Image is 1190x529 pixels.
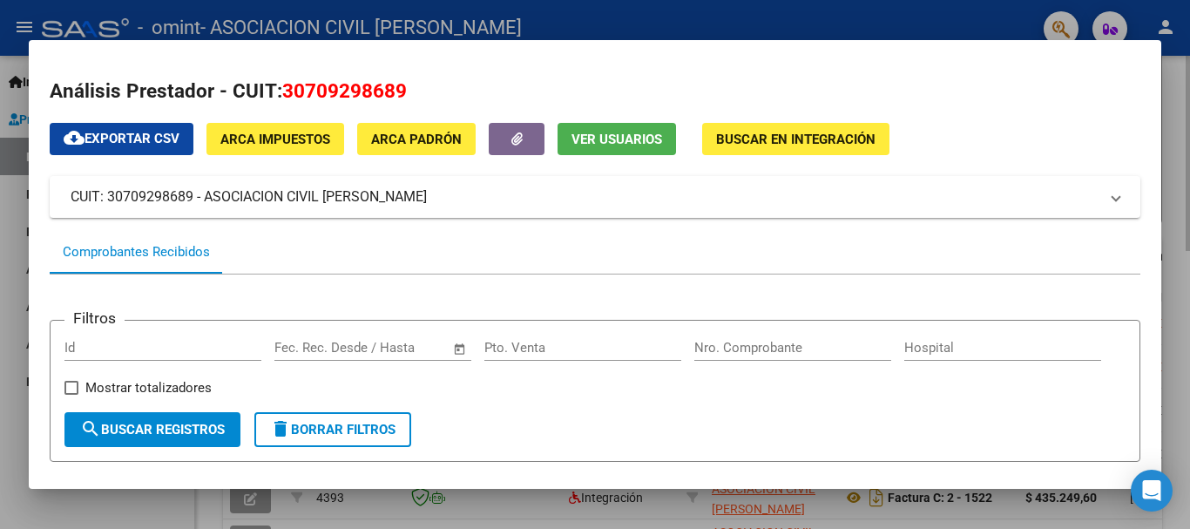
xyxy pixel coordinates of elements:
button: Exportar CSV [50,123,193,155]
button: Buscar Registros [64,412,240,447]
input: Fecha fin [361,340,445,356]
mat-icon: delete [270,418,291,439]
h3: Filtros [64,307,125,329]
mat-expansion-panel-header: CUIT: 30709298689 - ASOCIACION CIVIL [PERSON_NAME] [50,176,1140,218]
span: Buscar Registros [80,422,225,437]
button: ARCA Impuestos [206,123,344,155]
span: Ver Usuarios [571,132,662,147]
span: Mostrar totalizadores [85,377,212,398]
span: ARCA Impuestos [220,132,330,147]
span: ARCA Padrón [371,132,462,147]
mat-icon: cloud_download [64,127,85,148]
mat-icon: search [80,418,101,439]
span: Buscar en Integración [716,132,876,147]
span: 30709298689 [282,79,407,102]
button: ARCA Padrón [357,123,476,155]
h2: Análisis Prestador - CUIT: [50,77,1140,106]
span: Exportar CSV [64,131,179,146]
button: Buscar en Integración [702,123,889,155]
span: Borrar Filtros [270,422,396,437]
button: Borrar Filtros [254,412,411,447]
button: Ver Usuarios [558,123,676,155]
button: Open calendar [450,339,470,359]
div: Comprobantes Recibidos [63,242,210,262]
div: Open Intercom Messenger [1131,470,1173,512]
mat-panel-title: CUIT: 30709298689 - ASOCIACION CIVIL [PERSON_NAME] [71,187,1099,207]
input: Fecha inicio [274,340,345,356]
